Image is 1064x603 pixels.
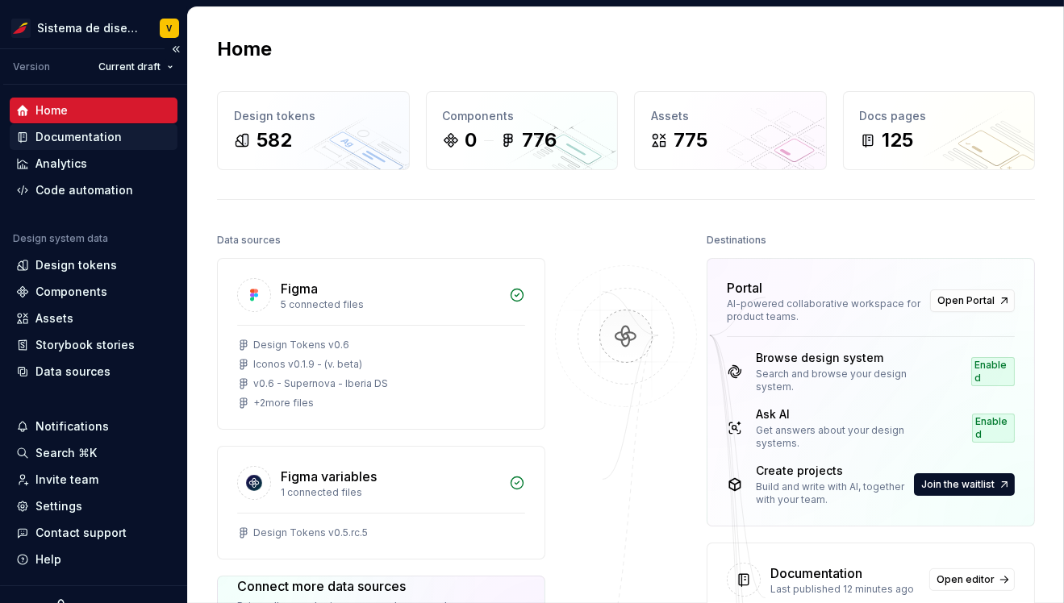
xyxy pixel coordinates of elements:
div: AI-powered collaborative workspace for product teams. [727,297,920,323]
span: Open editor [937,573,995,586]
div: + 2 more files [253,397,314,410]
a: Docs pages125 [843,91,1036,170]
a: Documentation [10,124,177,150]
div: Design tokens [234,108,393,124]
a: Assets [10,306,177,331]
div: Enabled [972,414,1015,443]
div: Data sources [217,229,281,252]
div: Help [35,551,61,568]
div: Figma variables [281,467,377,486]
div: V [167,22,173,35]
a: Invite team [10,467,177,493]
div: Sistema de diseño Iberia [37,20,140,36]
span: Open Portal [937,294,995,307]
a: Design tokens582 [217,91,410,170]
div: Search ⌘K [35,445,97,461]
button: Search ⌘K [10,440,177,466]
div: Create projects [756,463,911,479]
div: Storybook stories [35,337,135,353]
div: 776 [523,127,557,153]
h2: Home [217,36,272,62]
a: Analytics [10,151,177,177]
div: Design Tokens v0.5.rc.5 [253,526,368,539]
a: Code automation [10,177,177,203]
button: Join the waitlist [914,473,1015,496]
div: Browse design system [756,350,942,366]
a: Settings [10,493,177,519]
div: Analytics [35,156,87,172]
button: Contact support [10,520,177,546]
div: Design system data [13,232,108,245]
div: Components [443,108,602,124]
a: Figma variables1 connected filesDesign Tokens v0.5.rc.5 [217,446,545,559]
a: Components [10,279,177,305]
div: Ask AI [756,406,943,422]
div: Design tokens [35,257,117,273]
div: Search and browse your design system. [756,368,942,393]
div: Destinations [707,229,766,252]
div: Iconos v0.1.9 - (v. beta) [253,358,362,371]
a: Components0776 [426,91,619,170]
img: 55604660-494d-44a9-beb2-692398e9940a.png [11,19,31,38]
div: Assets [35,310,73,326]
div: Version [13,60,50,73]
div: Figma [281,279,318,298]
div: Get answers about your design systems. [756,424,943,450]
a: Open editor [929,568,1015,591]
div: 1 connected files [281,486,499,499]
button: Notifications [10,414,177,439]
button: Current draft [91,56,181,78]
div: Documentation [770,563,862,583]
div: Code automation [35,182,133,198]
div: Last published 12 minutes ago [770,583,920,596]
div: 125 [882,127,914,153]
div: Notifications [35,418,109,435]
a: Storybook stories [10,332,177,358]
div: Portal [727,278,762,297]
div: 775 [674,127,707,153]
button: Sistema de diseño IberiaV [3,10,184,45]
span: Join the waitlist [921,478,995,491]
a: Open Portal [930,289,1015,312]
a: Figma5 connected filesDesign Tokens v0.6Iconos v0.1.9 - (v. beta)v0.6 - Supernova - Iberia DS+2mo... [217,258,545,430]
div: Home [35,102,68,119]
div: Docs pages [860,108,1019,124]
div: Enabled [971,357,1015,386]
a: Home [10,98,177,123]
div: 582 [257,127,292,153]
div: Connect more data sources [237,576,464,596]
button: Help [10,547,177,572]
div: v0.6 - Supernova - Iberia DS [253,377,388,390]
div: Settings [35,498,82,514]
a: Assets775 [634,91,827,170]
div: Components [35,284,107,300]
div: Data sources [35,364,111,380]
div: Assets [651,108,810,124]
div: 5 connected files [281,298,499,311]
div: 0 [465,127,478,153]
div: Contact support [35,525,127,541]
div: Documentation [35,129,122,145]
a: Design tokens [10,252,177,278]
div: Invite team [35,472,98,488]
div: Design Tokens v0.6 [253,339,349,351]
button: Collapse sidebar [165,38,187,60]
span: Current draft [98,60,161,73]
a: Data sources [10,359,177,385]
div: Build and write with AI, together with your team. [756,480,911,506]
